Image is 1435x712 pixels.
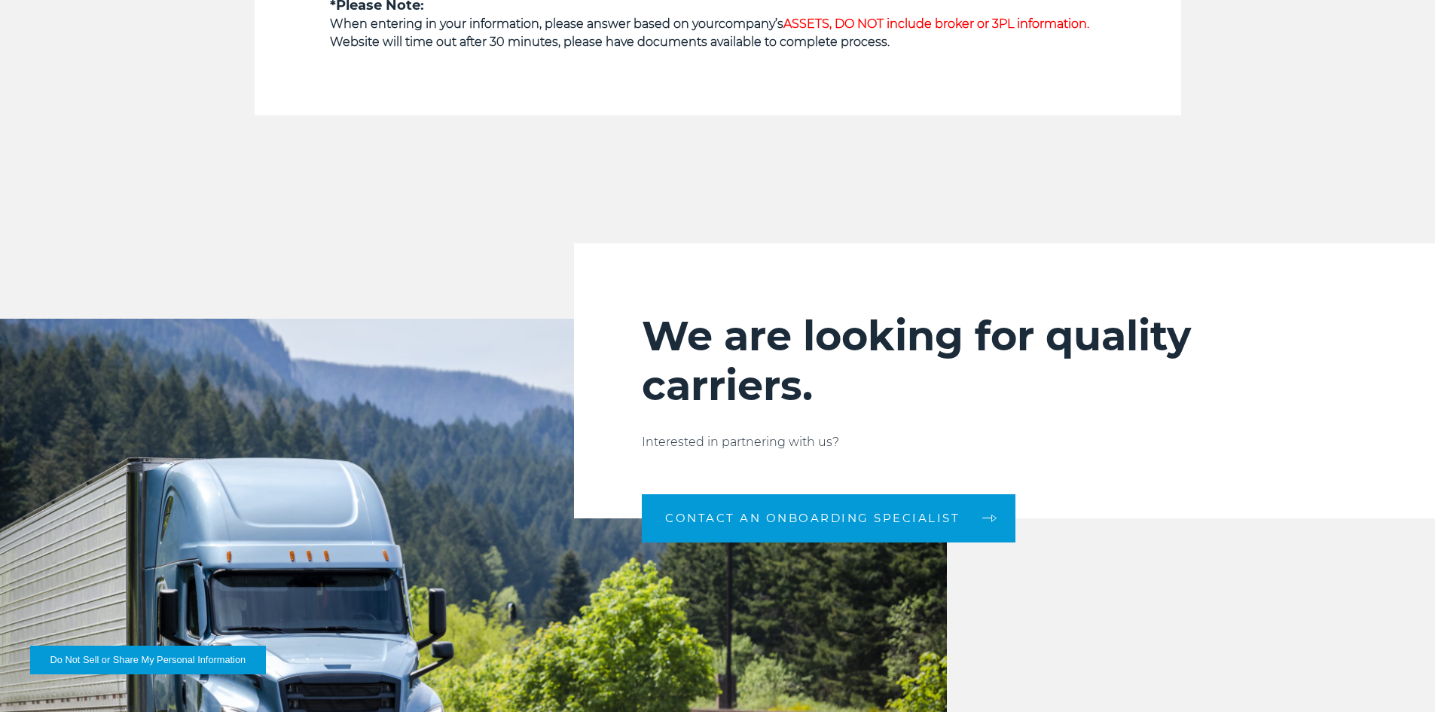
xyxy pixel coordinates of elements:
[665,512,960,524] span: CONTACT AN ONBOARDING SPECIALIST
[783,17,1089,31] span: ASSETS, DO NOT include broker or 3PL information.
[642,433,1367,451] p: Interested in partnering with us?
[330,35,890,49] strong: Website will time out after 30 minutes, please have documents available to complete process.
[719,17,1089,31] strong: company’s
[642,494,1015,542] a: CONTACT AN ONBOARDING SPECIALIST arrow arrow
[30,646,266,674] button: Do Not Sell or Share My Personal Information
[330,17,719,31] strong: When entering in your information, please answer based on your
[642,311,1367,411] h2: We are looking for quality carriers.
